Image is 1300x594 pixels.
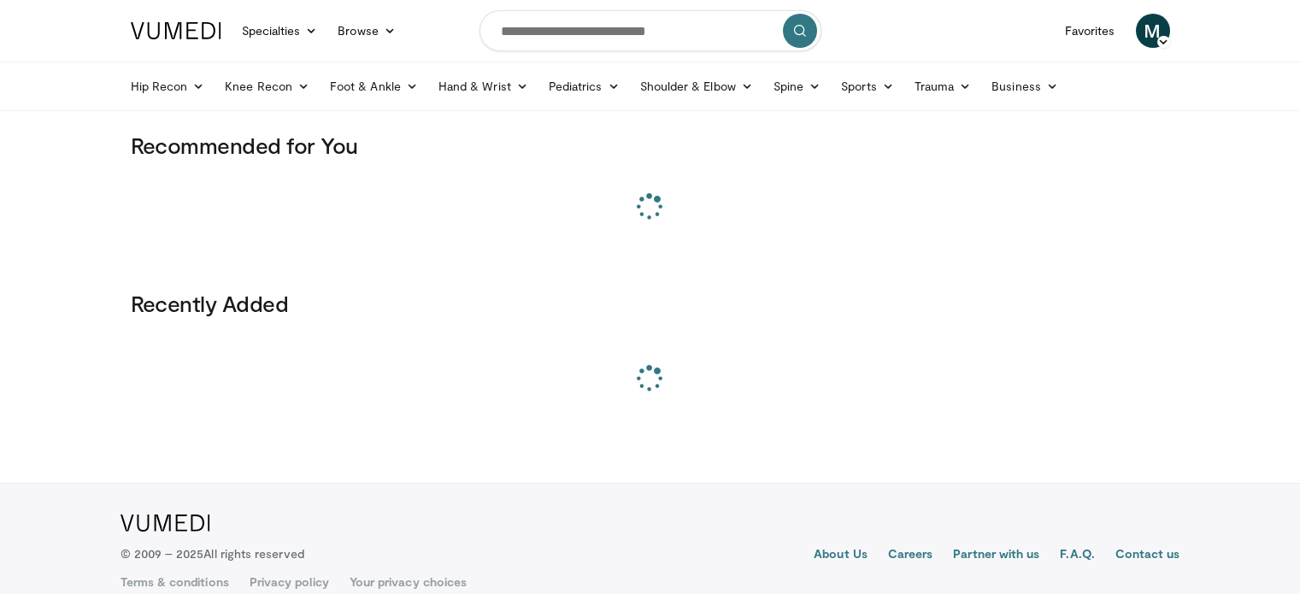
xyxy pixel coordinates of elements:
a: Business [981,69,1068,103]
a: Hip Recon [121,69,215,103]
a: Browse [327,14,406,48]
h3: Recently Added [131,290,1170,317]
a: Contact us [1115,545,1180,566]
a: F.A.Q. [1060,545,1094,566]
a: Knee Recon [215,69,320,103]
h3: Recommended for You [131,132,1170,159]
a: Pediatrics [538,69,630,103]
a: M [1136,14,1170,48]
input: Search topics, interventions [479,10,821,51]
p: © 2009 – 2025 [121,545,304,562]
a: About Us [814,545,868,566]
a: Privacy policy [250,573,329,591]
a: Favorites [1055,14,1126,48]
a: Sports [831,69,904,103]
img: VuMedi Logo [131,22,221,39]
a: Terms & conditions [121,573,229,591]
a: Spine [763,69,831,103]
a: Careers [888,545,933,566]
a: Trauma [904,69,982,103]
a: Partner with us [953,545,1039,566]
a: Hand & Wrist [428,69,538,103]
a: Shoulder & Elbow [630,69,763,103]
a: Specialties [232,14,328,48]
img: VuMedi Logo [121,515,210,532]
a: Foot & Ankle [320,69,428,103]
span: All rights reserved [203,546,303,561]
a: Your privacy choices [350,573,467,591]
